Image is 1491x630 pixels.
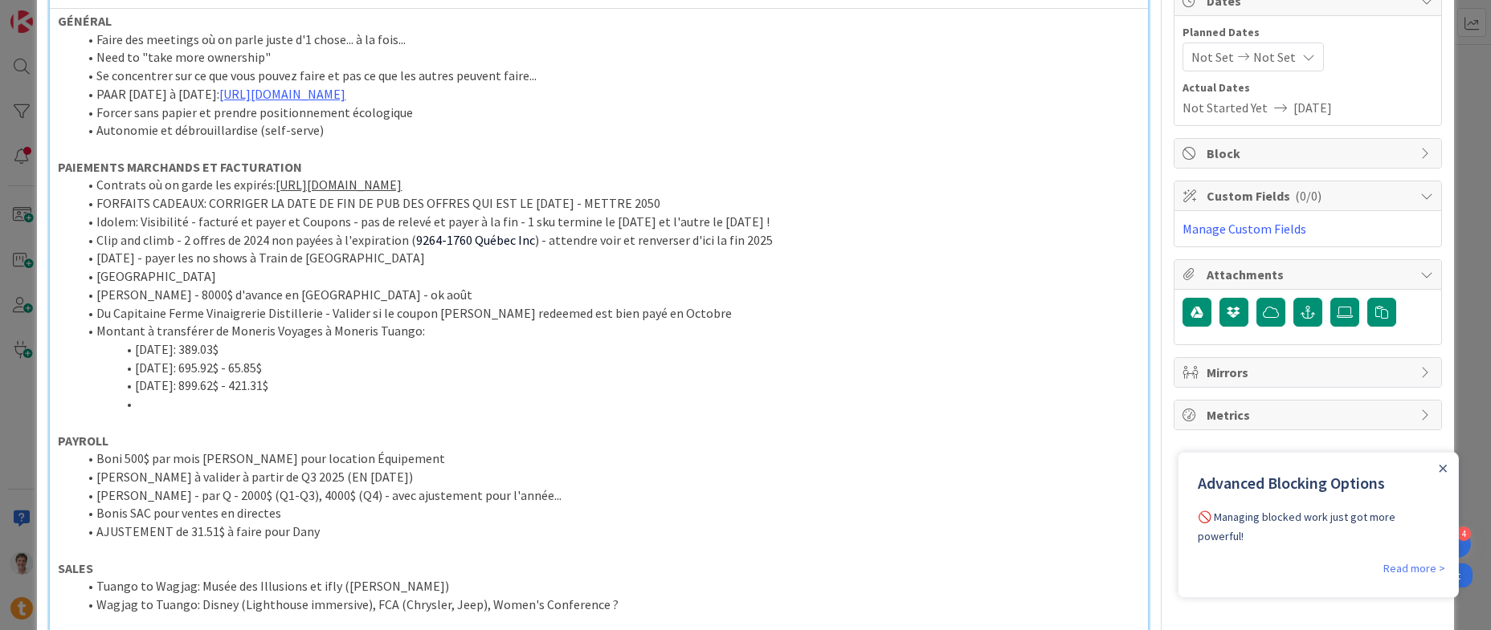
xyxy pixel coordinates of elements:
li: Need to "take more ownership" [77,48,1139,67]
iframe: UserGuiding Product Updates Slide Out [1178,452,1459,598]
span: Not Set [1191,47,1234,67]
strong: PAYROLL [58,433,108,449]
span: [DATE] [1293,98,1332,117]
span: Mirrors [1207,363,1412,382]
li: Wagjag to Tuango: Disney (Lighthouse immersive), FCA (Chrysler, Jeep), Women's Conference ? [77,595,1139,614]
li: Du Capitaine Ferme Vinaigrerie Distillerie - Valider si le coupon [PERSON_NAME] redeemed est bien... [77,304,1139,323]
span: Actual Dates [1183,79,1433,96]
strong: PAIEMENTS MARCHANDS ET FACTURATION [58,159,302,175]
span: Not Started Yet [1183,98,1268,117]
span: Planned Dates [1183,24,1433,41]
li: Faire des meetings où on parle juste d'1 chose... à la fois... [77,30,1139,49]
li: [PERSON_NAME] à valider à partir de Q3 2025 (EN [DATE]) [77,468,1139,486]
a: [URL][DOMAIN_NAME] [219,86,345,102]
div: 4 [1456,526,1471,541]
li: AJUSTEMENT de 31.51$ à faire pour Dany [77,522,1139,541]
span: Contrats où on garde les expirés: [96,177,276,193]
span: Metrics [1207,405,1412,425]
li: [DATE]: 899.62$ - 421.31$ [77,376,1139,395]
li: [GEOGRAPHIC_DATA] [77,267,1139,286]
li: Se concentrer sur ce que vous pouvez faire et pas ce que les autres peuvent faire... [77,67,1139,85]
span: Support [34,2,73,22]
span: ( 0/0 ) [1295,188,1321,204]
li: [DATE]: 389.03$ [77,340,1139,359]
span: Attachments [1207,265,1412,284]
li: Bonis SAC pour ventes en directes [77,504,1139,522]
li: [DATE] - payer les no shows à Train de [GEOGRAPHIC_DATA] [77,249,1139,267]
li: Montant à transférer de Moneris Voyages à Moneris Tuango: [77,322,1139,340]
li: [PERSON_NAME] - par Q - 2000$ (Q1-Q3), 4000$ (Q4) - avec ajustement pour l'année... [77,486,1139,505]
li: Clip and climb - 2 offres de 2024 non payées à l'expiration ( ) - attendre voir et renverser d'ic... [77,231,1139,250]
li: PAAR [DATE] à [DATE]: [77,85,1139,104]
a: Manage Custom Fields [1183,221,1306,237]
span: Not Set [1253,47,1296,67]
strong: SALES [58,560,93,576]
li: [DATE]: 695.92$ - 65.85$ [77,359,1139,377]
span: 9264-1760 Québec Inc [416,232,535,248]
li: [PERSON_NAME] - 8000$ d'avance en [GEOGRAPHIC_DATA] - ok août [77,286,1139,304]
li: Idolem: Visibilité - facturé et payer et Coupons - pas de relevé et payer à la fin - 1 sku termin... [77,213,1139,231]
span: Custom Fields [1207,186,1412,205]
li: Forcer sans papier et prendre positionnement écologique [77,104,1139,122]
li: Autonomie et débrouillardise (self-serve) [77,121,1139,140]
a: [URL][DOMAIN_NAME] [276,177,402,193]
li: Boni 500$ par mois [PERSON_NAME] pour location Équipement [77,449,1139,468]
li: FORFAITS CADEAUX: CORRIGER LA DATE DE FIN DE PUB DES OFFRES QUI EST LE [DATE] - METTRE 2050 [77,194,1139,213]
li: Tuango to Wagjag: Musée des Illusions et ifly ([PERSON_NAME]) [77,577,1139,595]
span: Block [1207,144,1412,163]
